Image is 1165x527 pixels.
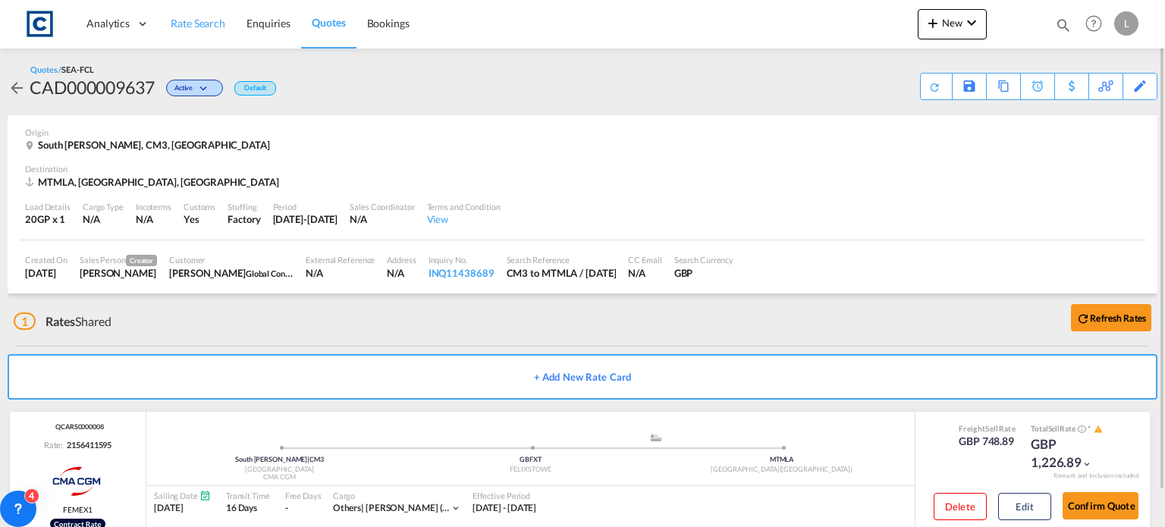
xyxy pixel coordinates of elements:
[285,502,288,515] div: -
[226,502,270,515] div: 16 Days
[674,254,734,265] div: Search Currency
[628,254,661,265] div: CC Email
[507,266,617,280] div: CM3 to MTMLA / 8 Sep 2025
[451,503,461,513] md-icon: icon-chevron-down
[1063,492,1138,519] button: Confirm Quote
[30,64,94,75] div: Quotes /SEA-FCL
[228,212,260,226] div: Factory Stuffing
[387,254,416,265] div: Address
[1090,312,1146,324] b: Refresh Rates
[333,502,366,513] span: Others
[184,212,215,226] div: Yes
[918,9,987,39] button: icon-plus 400-fgNewicon-chevron-down
[25,175,283,189] div: MTMLA, Valletta, Europe
[25,254,68,265] div: Created On
[333,490,461,501] div: Cargo
[136,201,171,212] div: Incoterms
[1081,11,1114,38] div: Help
[962,14,981,32] md-icon: icon-chevron-down
[307,455,309,463] span: |
[44,439,64,450] span: Rate:
[367,17,410,30] span: Bookings
[924,17,981,29] span: New
[154,502,211,515] div: [DATE]
[985,424,998,433] span: Sell
[171,17,225,30] span: Rate Search
[25,138,274,152] div: South Woodham Ferrers, CM3, United Kingdom
[155,75,227,99] div: Change Status Here
[306,266,375,280] div: N/A
[1071,304,1151,331] button: icon-refreshRefresh Rates
[387,266,416,280] div: N/A
[25,212,71,226] div: 20GP x 1
[154,465,405,475] div: [GEOGRAPHIC_DATA]
[1031,423,1107,435] div: Total Rate
[169,254,294,265] div: Customer
[656,455,907,465] div: MTMLA
[1081,11,1107,36] span: Help
[312,16,345,29] span: Quotes
[656,465,907,475] div: [GEOGRAPHIC_DATA]([GEOGRAPHIC_DATA])
[1082,459,1092,469] md-icon: icon-chevron-down
[184,201,215,212] div: Customs
[174,83,196,98] span: Active
[63,439,111,450] div: 2156411595
[46,314,76,328] span: Rates
[361,502,364,513] span: |
[169,266,294,280] div: James Tripple
[25,201,71,212] div: Load Details
[52,422,104,432] div: Contract / Rate Agreement / Tariff / Spot Pricing Reference Number: QCARS0000008
[429,266,495,280] div: INQ11438689
[1055,17,1072,33] md-icon: icon-magnify
[674,266,734,280] div: GBP
[235,455,309,463] span: South [PERSON_NAME]
[166,80,223,96] div: Change Status Here
[285,490,322,501] div: Free Days
[8,79,26,97] md-icon: icon-arrow-left
[1031,435,1107,472] div: GBP 1,226.89
[39,463,116,500] img: CMACGM API
[350,212,414,226] div: N/A
[273,201,338,212] div: Period
[427,212,501,226] div: View
[507,254,617,265] div: Search Reference
[429,254,495,265] div: Inquiry No.
[228,201,260,212] div: Stuffing
[405,465,656,475] div: FELIXSTOWE
[25,163,1140,174] div: Destination
[628,266,661,280] div: N/A
[14,313,111,330] div: Shared
[234,81,276,96] div: Default
[38,139,270,151] span: South [PERSON_NAME], CM3, [GEOGRAPHIC_DATA]
[928,74,944,93] div: Quote PDF is not available at this time
[83,212,124,226] div: N/A
[959,434,1016,449] div: GBP 748.89
[30,75,155,99] div: CAD000009637
[83,201,124,212] div: Cargo Type
[473,502,537,515] div: 03 Jul 2025 - 30 Sep 2025
[998,493,1051,520] button: Edit
[23,7,57,41] img: 1fdb9190129311efbfaf67cbb4249bed.jpeg
[126,255,157,266] span: Creator
[80,254,157,266] div: Sales Person
[8,354,1157,400] button: + Add New Rate Card
[647,434,665,441] md-icon: assets/icons/custom/ship-fill.svg
[350,201,414,212] div: Sales Coordinator
[333,502,451,515] div: [PERSON_NAME] (upa)
[154,472,405,482] div: CMA CGM
[953,74,986,99] div: Save As Template
[80,266,157,280] div: Lynsey Heaton
[1094,425,1103,434] md-icon: icon-alert
[1086,424,1092,433] span: Subject to Remarks
[8,75,30,99] div: icon-arrow-left
[306,254,375,265] div: External Reference
[86,16,130,31] span: Analytics
[52,422,104,432] span: QCARS0000008
[1042,472,1150,480] div: Remark and Inclusion included
[427,201,501,212] div: Terms and Condition
[1055,17,1072,39] div: icon-magnify
[14,312,36,330] span: 1
[959,423,1016,434] div: Freight Rate
[199,490,211,501] md-icon: Schedules Available
[136,212,153,226] div: N/A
